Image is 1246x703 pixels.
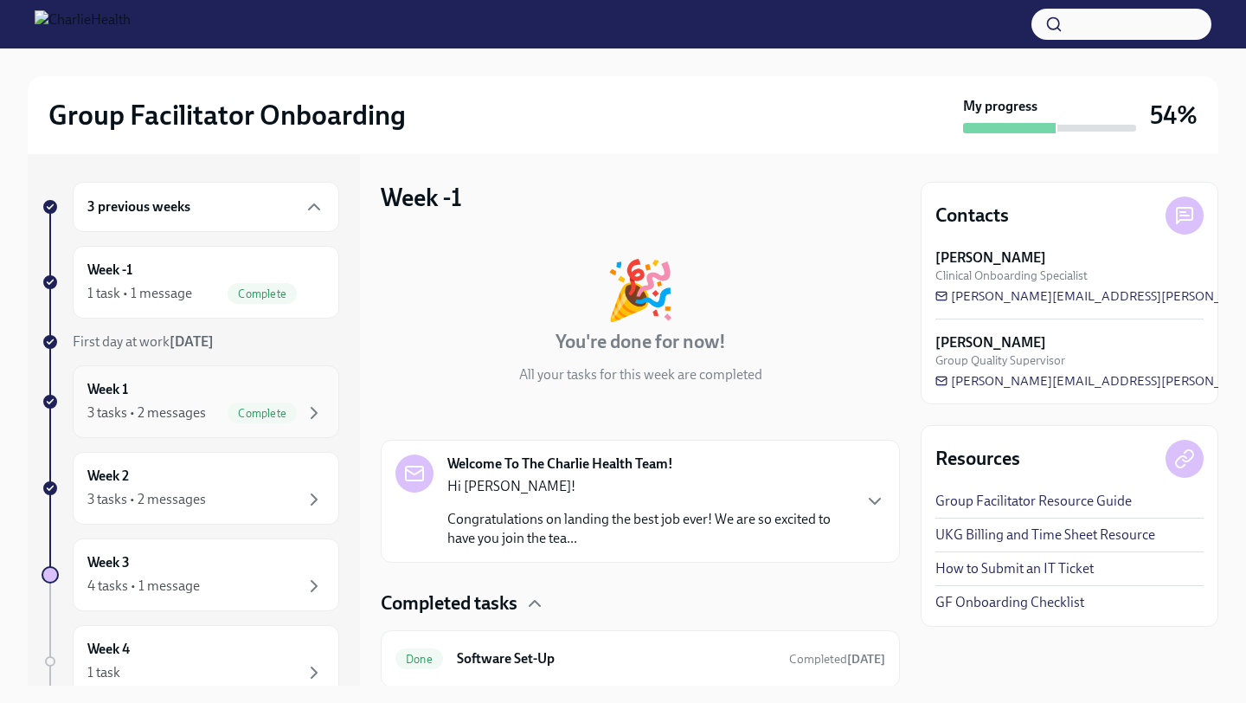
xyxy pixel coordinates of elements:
strong: Welcome To The Charlie Health Team! [447,455,673,474]
h6: Software Set-Up [457,649,775,668]
h6: Week 1 [87,380,128,399]
div: 3 previous weeks [73,182,339,232]
h6: 3 previous weeks [87,197,190,216]
p: Hi [PERSON_NAME]! [447,477,851,496]
a: GF Onboarding Checklist [935,593,1084,612]
h6: Week 3 [87,553,130,572]
strong: [PERSON_NAME] [935,248,1046,268]
strong: [PERSON_NAME] [935,333,1046,352]
p: Congratulations on landing the best job ever! We are so excited to have you join the tea... [447,510,851,548]
h6: Week 4 [87,640,130,659]
div: 1 task [87,663,120,682]
h3: 54% [1150,100,1198,131]
span: August 5th, 2025 20:02 [789,651,885,668]
h4: Contacts [935,203,1009,229]
a: Week 23 tasks • 2 messages [42,452,339,525]
span: Completed [789,652,885,667]
span: Group Quality Supervisor [935,352,1065,369]
strong: [DATE] [847,652,885,667]
div: 3 tasks • 2 messages [87,403,206,422]
span: Clinical Onboarding Specialist [935,268,1088,284]
a: DoneSoftware Set-UpCompleted[DATE] [395,645,885,673]
span: Complete [228,407,297,420]
a: Week 13 tasks • 2 messagesComplete [42,365,339,438]
div: Completed tasks [381,590,900,616]
h3: Week -1 [381,182,462,213]
h6: Week -1 [87,261,132,280]
div: 4 tasks • 1 message [87,577,200,596]
div: 🎉 [605,261,676,319]
a: First day at work[DATE] [42,332,339,351]
span: Complete [228,287,297,300]
a: Week -11 task • 1 messageComplete [42,246,339,319]
div: 1 task • 1 message [87,284,192,303]
h4: You're done for now! [556,329,726,355]
a: UKG Billing and Time Sheet Resource [935,526,1155,545]
h4: Resources [935,446,1020,472]
a: How to Submit an IT Ticket [935,559,1094,578]
div: 3 tasks • 2 messages [87,490,206,509]
strong: [DATE] [170,333,214,350]
a: Week 34 tasks • 1 message [42,539,339,611]
a: Week 41 task [42,625,339,698]
h6: Week 2 [87,467,129,486]
span: First day at work [73,333,214,350]
span: Done [395,653,443,666]
strong: My progress [963,97,1037,116]
h4: Completed tasks [381,590,517,616]
p: All your tasks for this week are completed [519,365,762,384]
a: Group Facilitator Resource Guide [935,492,1132,511]
h2: Group Facilitator Onboarding [48,98,406,132]
img: CharlieHealth [35,10,131,38]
